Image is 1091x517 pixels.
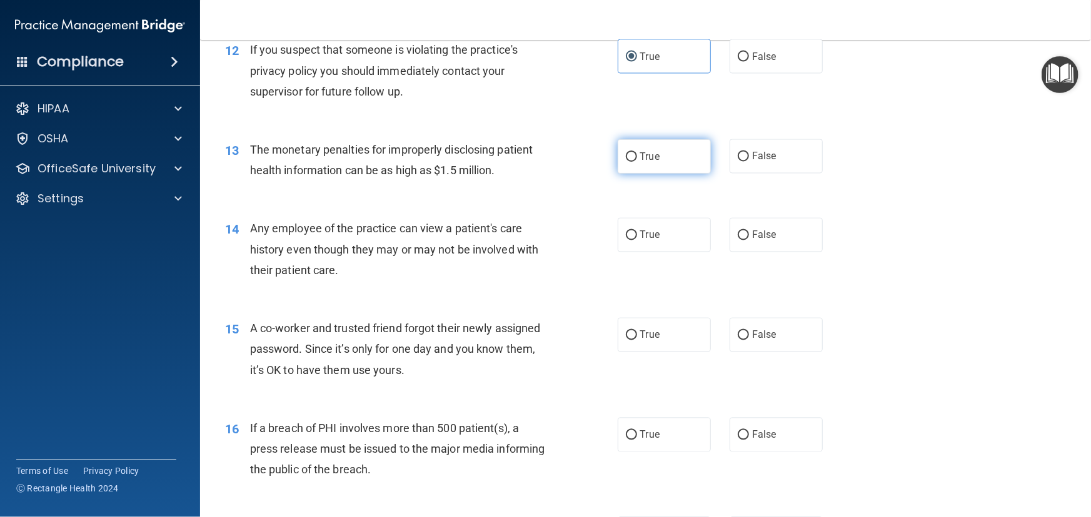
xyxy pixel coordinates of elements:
[738,431,749,440] input: False
[1042,56,1078,93] button: Open Resource Center
[640,329,660,341] span: True
[738,52,749,62] input: False
[38,191,84,206] p: Settings
[752,229,777,241] span: False
[225,222,239,237] span: 14
[626,431,637,440] input: True
[38,161,156,176] p: OfficeSafe University
[250,421,545,476] span: If a breach of PHI involves more than 500 patient(s), a press release must be issued to the major...
[640,150,660,162] span: True
[15,13,185,38] img: PMB logo
[38,131,69,146] p: OSHA
[83,465,139,477] a: Privacy Policy
[752,51,777,62] span: False
[15,161,182,176] a: OfficeSafe University
[225,421,239,436] span: 16
[738,152,749,162] input: False
[640,51,660,62] span: True
[250,322,541,376] span: A co-worker and trusted friend forgot their newly assigned password. Since it’s only for one day ...
[640,229,660,241] span: True
[225,43,239,58] span: 12
[250,143,533,177] span: The monetary penalties for improperly disclosing patient health information can be as high as $1....
[738,231,749,240] input: False
[38,101,69,116] p: HIPAA
[16,482,119,495] span: Ⓒ Rectangle Health 2024
[752,150,777,162] span: False
[15,131,182,146] a: OSHA
[626,52,637,62] input: True
[15,101,182,116] a: HIPAA
[225,322,239,337] span: 15
[225,143,239,158] span: 13
[752,329,777,341] span: False
[16,465,68,477] a: Terms of Use
[15,191,182,206] a: Settings
[37,53,124,71] h4: Compliance
[738,331,749,340] input: False
[752,429,777,441] span: False
[250,43,518,97] span: If you suspect that someone is violating the practice's privacy policy you should immediately con...
[626,152,637,162] input: True
[250,222,539,276] span: Any employee of the practice can view a patient's care history even though they may or may not be...
[626,331,637,340] input: True
[640,429,660,441] span: True
[626,231,637,240] input: True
